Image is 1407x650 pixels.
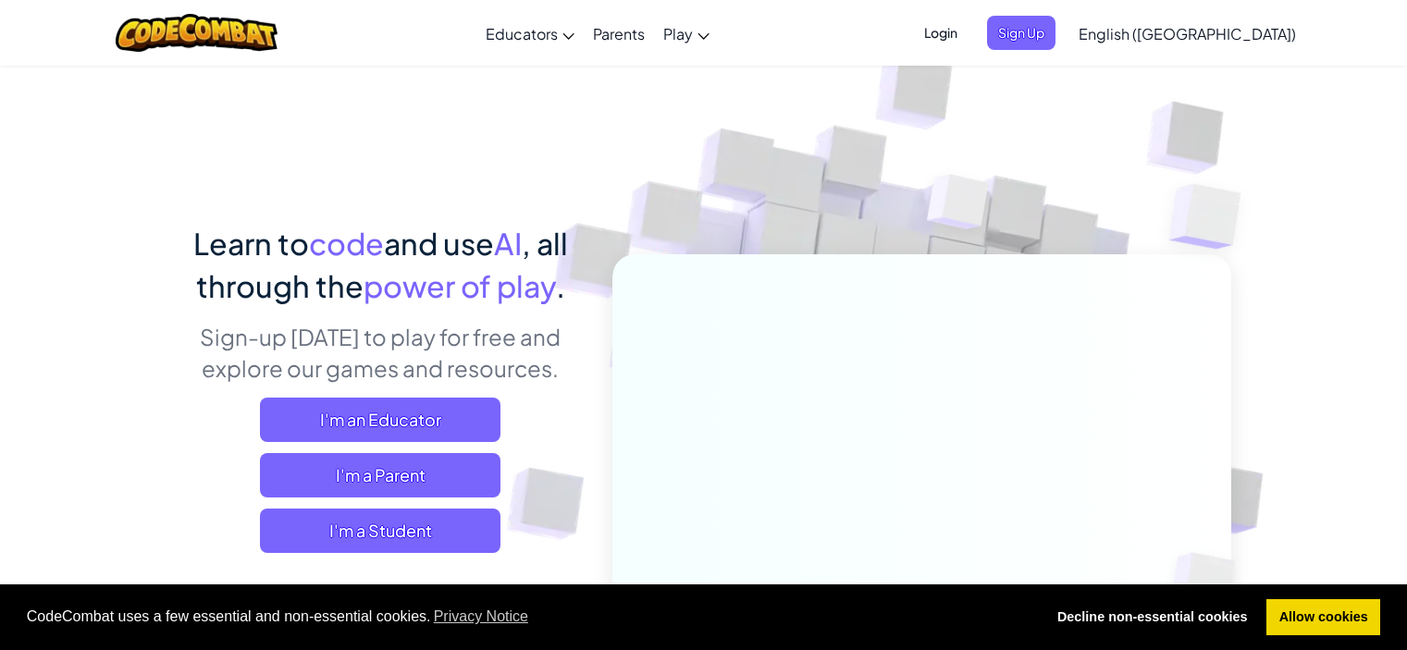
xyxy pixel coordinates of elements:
button: Sign Up [987,16,1055,50]
span: CodeCombat uses a few essential and non-essential cookies. [27,603,1031,631]
a: learn more about cookies [431,603,532,631]
span: code [309,225,384,262]
img: CodeCombat logo [116,14,278,52]
a: Parents [584,8,654,58]
img: Overlap cubes [1132,139,1292,295]
span: Educators [486,24,558,43]
span: . [556,267,565,304]
button: I'm a Student [260,509,500,553]
a: Play [654,8,719,58]
button: Login [913,16,969,50]
a: I'm a Parent [260,453,500,497]
img: Overlap cubes [892,138,1025,276]
span: Learn to [193,225,309,262]
a: English ([GEOGRAPHIC_DATA]) [1069,8,1305,58]
span: English ([GEOGRAPHIC_DATA]) [1079,24,1296,43]
a: allow cookies [1266,599,1380,636]
span: and use [384,225,494,262]
a: Educators [476,8,584,58]
a: I'm an Educator [260,398,500,442]
img: Overlap cubes [1140,514,1278,649]
a: deny cookies [1044,599,1260,636]
span: power of play [364,267,556,304]
span: Play [663,24,693,43]
p: Sign-up [DATE] to play for free and explore our games and resources. [177,321,585,384]
span: AI [494,225,522,262]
